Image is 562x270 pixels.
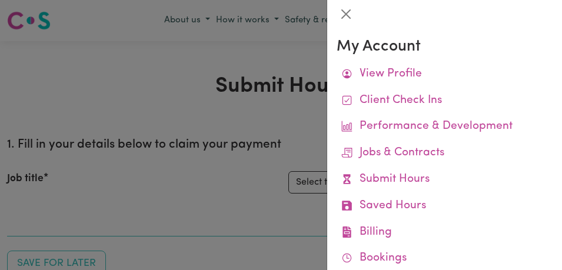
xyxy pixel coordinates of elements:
[337,219,553,246] a: Billing
[337,38,553,56] h3: My Account
[337,5,355,24] button: Close
[337,114,553,140] a: Performance & Development
[337,140,553,166] a: Jobs & Contracts
[337,166,553,193] a: Submit Hours
[337,61,553,88] a: View Profile
[337,193,553,219] a: Saved Hours
[337,88,553,114] a: Client Check Ins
